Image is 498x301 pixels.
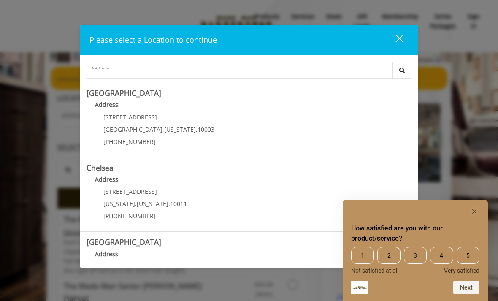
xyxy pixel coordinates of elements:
div: close dialog [386,34,403,46]
span: 3 [404,247,427,264]
input: Search Center [87,62,393,79]
span: [US_STATE] [164,125,196,133]
div: How satisfied are you with our product/service? Select an option from 1 to 5, with 1 being Not sa... [351,247,479,274]
b: [GEOGRAPHIC_DATA] [87,237,161,247]
b: Address: [95,175,120,183]
span: , [196,125,198,133]
span: [PHONE_NUMBER] [103,212,156,220]
span: Very satisfied [444,267,479,274]
span: 4 [430,247,453,264]
span: 10003 [198,125,214,133]
span: , [168,200,170,208]
span: [STREET_ADDRESS] [103,187,157,195]
span: [STREET_ADDRESS] [103,113,157,121]
i: Search button [397,67,407,73]
span: 1 [351,247,374,264]
span: , [162,125,164,133]
b: [GEOGRAPHIC_DATA] [87,88,161,98]
span: [PHONE_NUMBER] [103,138,156,146]
b: Address: [95,250,120,258]
b: Chelsea [87,163,114,173]
span: 5 [457,247,479,264]
button: close dialog [380,31,409,49]
div: How satisfied are you with our product/service? Select an option from 1 to 5, with 1 being Not sa... [351,206,479,294]
span: [US_STATE] [103,200,135,208]
div: Center Select [87,62,411,83]
span: 10011 [170,200,187,208]
h2: How satisfied are you with our product/service? Select an option from 1 to 5, with 1 being Not sa... [351,223,479,244]
span: [US_STATE] [137,200,168,208]
b: Address: [95,100,120,108]
span: [GEOGRAPHIC_DATA] [103,125,162,133]
span: 2 [377,247,400,264]
span: , [135,200,137,208]
button: Next question [453,281,479,294]
span: Not satisfied at all [351,267,398,274]
span: Please select a Location to continue [89,35,217,45]
button: Hide survey [469,206,479,217]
